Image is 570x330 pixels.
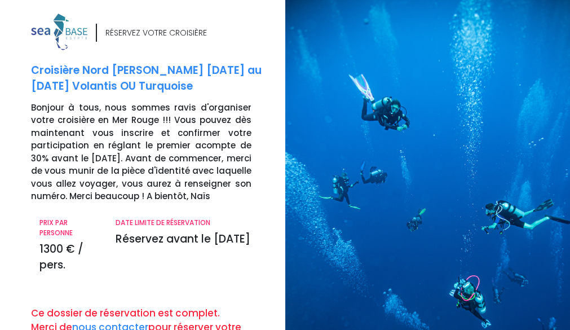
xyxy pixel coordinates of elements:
p: DATE LIMITE DE RÉSERVATION [116,218,251,228]
p: 1300 € / pers. [39,241,99,274]
div: RÉSERVEZ VOTRE CROISIÈRE [105,27,207,39]
p: PRIX PAR PERSONNE [39,218,99,238]
p: Réservez avant le [DATE] [116,231,251,248]
img: logo_color1.png [31,14,87,50]
p: Bonjour à tous, nous sommes ravis d'organiser votre croisière en Mer Rouge !!! Vous pouvez dès ma... [31,102,277,203]
p: Croisière Nord [PERSON_NAME] [DATE] au [DATE] Volantis OU Turquoise [31,63,277,95]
